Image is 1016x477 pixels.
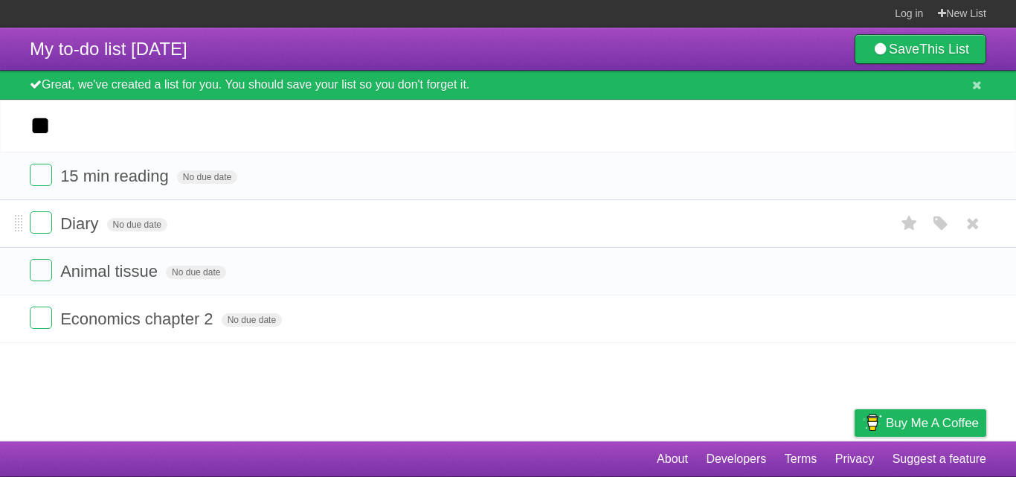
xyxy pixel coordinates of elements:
[893,445,986,473] a: Suggest a feature
[60,262,161,281] span: Animal tissue
[785,445,817,473] a: Terms
[657,445,688,473] a: About
[855,409,986,437] a: Buy me a coffee
[919,42,969,57] b: This List
[862,410,882,435] img: Buy me a coffee
[30,307,52,329] label: Done
[896,307,924,331] label: Star task
[222,313,282,327] span: No due date
[896,211,924,236] label: Star task
[177,170,237,184] span: No due date
[896,164,924,188] label: Star task
[855,34,986,64] a: SaveThis List
[107,218,167,231] span: No due date
[60,167,173,185] span: 15 min reading
[60,214,102,233] span: Diary
[30,164,52,186] label: Done
[706,445,766,473] a: Developers
[30,211,52,234] label: Done
[30,259,52,281] label: Done
[886,410,979,436] span: Buy me a coffee
[60,310,216,328] span: Economics chapter 2
[166,266,226,279] span: No due date
[896,259,924,284] label: Star task
[30,39,187,59] span: My to-do list [DATE]
[835,445,874,473] a: Privacy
